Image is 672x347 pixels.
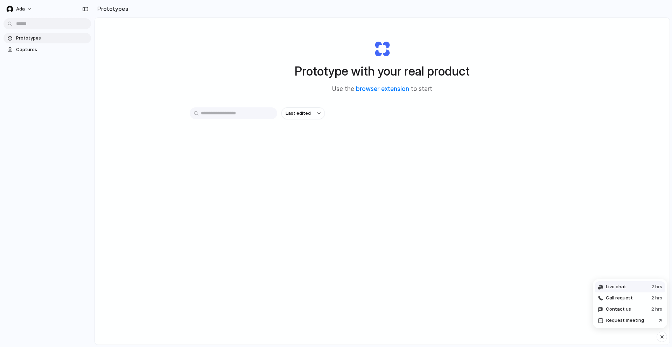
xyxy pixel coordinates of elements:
a: Prototypes [3,33,91,43]
span: Call request [606,295,633,302]
button: Call request2 hrs [595,292,665,304]
span: Captures [16,46,88,53]
span: Contact us [606,306,631,313]
h2: Prototypes [94,5,128,13]
button: Request meeting↗ [595,315,665,326]
span: Live chat [606,283,626,290]
span: Request meeting [606,317,644,324]
a: browser extension [356,85,409,92]
button: Last edited [281,107,325,119]
span: ↗ [659,317,662,324]
button: Ada [3,3,36,15]
h1: Prototype with your real product [295,62,470,80]
span: 2 hrs [651,283,662,290]
span: Ada [16,6,25,13]
a: Captures [3,44,91,55]
span: 2 hrs [651,295,662,302]
span: Last edited [286,110,311,117]
button: Contact us2 hrs [595,304,665,315]
span: Use the to start [332,85,432,94]
span: 2 hrs [651,306,662,313]
button: Live chat2 hrs [595,281,665,292]
span: Prototypes [16,35,88,42]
